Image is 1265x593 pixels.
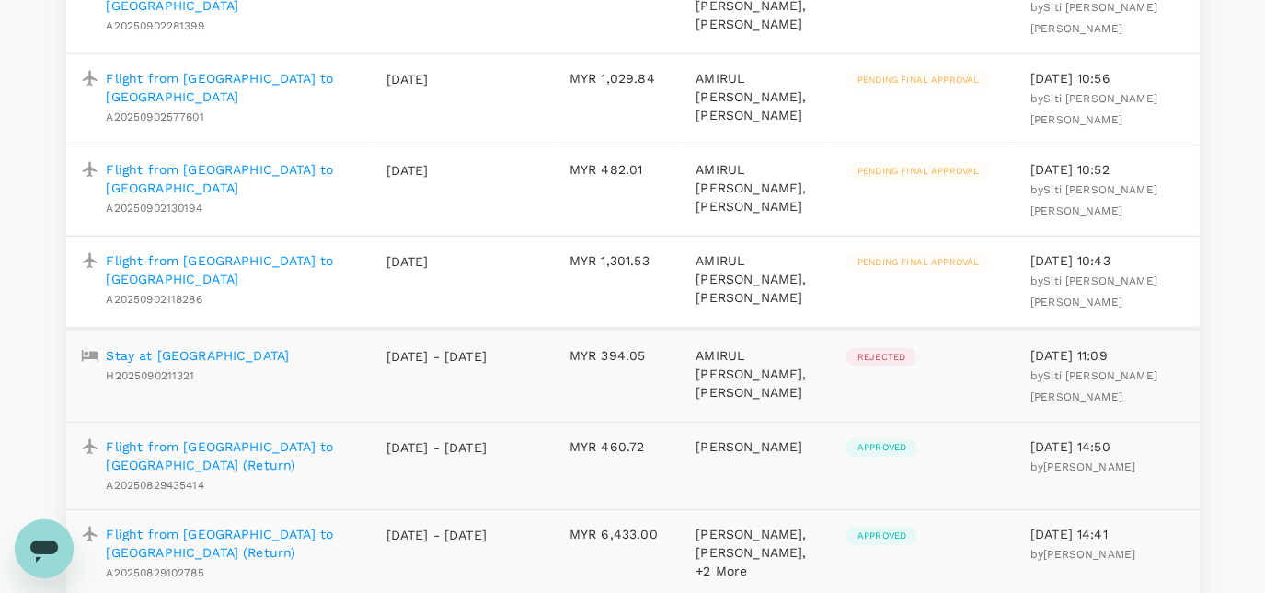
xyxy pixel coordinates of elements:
span: by [1030,548,1135,561]
span: Pending final approval [846,165,990,178]
span: A20250829102785 [107,566,204,579]
a: Flight from [GEOGRAPHIC_DATA] to [GEOGRAPHIC_DATA] [107,160,357,197]
span: Siti [PERSON_NAME] [PERSON_NAME] [1030,1,1157,35]
span: [PERSON_NAME] [1043,548,1135,561]
span: by [1030,460,1135,473]
p: MYR 6,433.00 [569,525,666,543]
span: A20250902281399 [107,19,204,32]
p: [DATE] 11:09 [1030,346,1184,365]
p: [DATE] 10:56 [1030,69,1184,87]
span: Approved [846,441,917,454]
iframe: Button to launch messaging window [15,519,74,578]
p: AMIRUL [PERSON_NAME], [PERSON_NAME] [696,160,818,215]
p: [DATE] 14:41 [1030,525,1184,543]
a: Flight from [GEOGRAPHIC_DATA] to [GEOGRAPHIC_DATA] [107,69,357,106]
span: by [1030,274,1157,308]
p: AMIRUL [PERSON_NAME], [PERSON_NAME] [696,346,818,401]
span: Siti [PERSON_NAME] [PERSON_NAME] [1030,274,1157,308]
p: MYR 460.72 [569,437,666,456]
p: MYR 394.05 [569,346,666,365]
span: A20250902118286 [107,293,202,306]
p: [DATE] 10:43 [1030,251,1184,270]
span: by [1030,1,1157,35]
span: A20250902130194 [107,202,202,215]
span: Pending final approval [846,74,990,87]
span: A20250829435414 [107,479,204,492]
a: Flight from [GEOGRAPHIC_DATA] to [GEOGRAPHIC_DATA] (Return) [107,437,357,474]
p: AMIRUL [PERSON_NAME], [PERSON_NAME] [696,69,818,124]
a: Stay at [GEOGRAPHIC_DATA] [107,346,290,365]
p: [DATE] 14:50 [1030,437,1184,456]
span: by [1030,369,1157,403]
span: A20250902577601 [107,110,204,123]
p: [PERSON_NAME], [PERSON_NAME], +2 More [696,525,818,580]
span: by [1030,183,1157,217]
p: [DATE] - [DATE] [386,526,488,544]
p: [DATE] [386,252,488,271]
p: [PERSON_NAME] [696,437,818,456]
span: Siti [PERSON_NAME] [PERSON_NAME] [1030,92,1157,126]
p: [DATE] 10:52 [1030,160,1184,179]
span: by [1030,92,1157,126]
a: Flight from [GEOGRAPHIC_DATA] to [GEOGRAPHIC_DATA] (Return) [107,525,357,562]
p: [DATE] - [DATE] [386,347,488,366]
p: MYR 1,301.53 [569,251,666,270]
p: [DATE] [386,70,488,88]
span: Pending final approval [846,256,990,269]
span: Siti [PERSON_NAME] [PERSON_NAME] [1030,183,1157,217]
span: Approved [846,529,917,542]
p: MYR 1,029.84 [569,69,666,87]
p: [DATE] - [DATE] [386,438,488,457]
span: Siti [PERSON_NAME] [PERSON_NAME] [1030,369,1157,403]
p: MYR 482.01 [569,160,666,179]
span: Rejected [846,351,916,364]
span: H2025090211321 [107,369,195,382]
p: AMIRUL [PERSON_NAME], [PERSON_NAME] [696,251,818,307]
p: [DATE] [386,161,488,180]
span: [PERSON_NAME] [1043,460,1135,473]
a: Flight from [GEOGRAPHIC_DATA] to [GEOGRAPHIC_DATA] [107,251,357,288]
